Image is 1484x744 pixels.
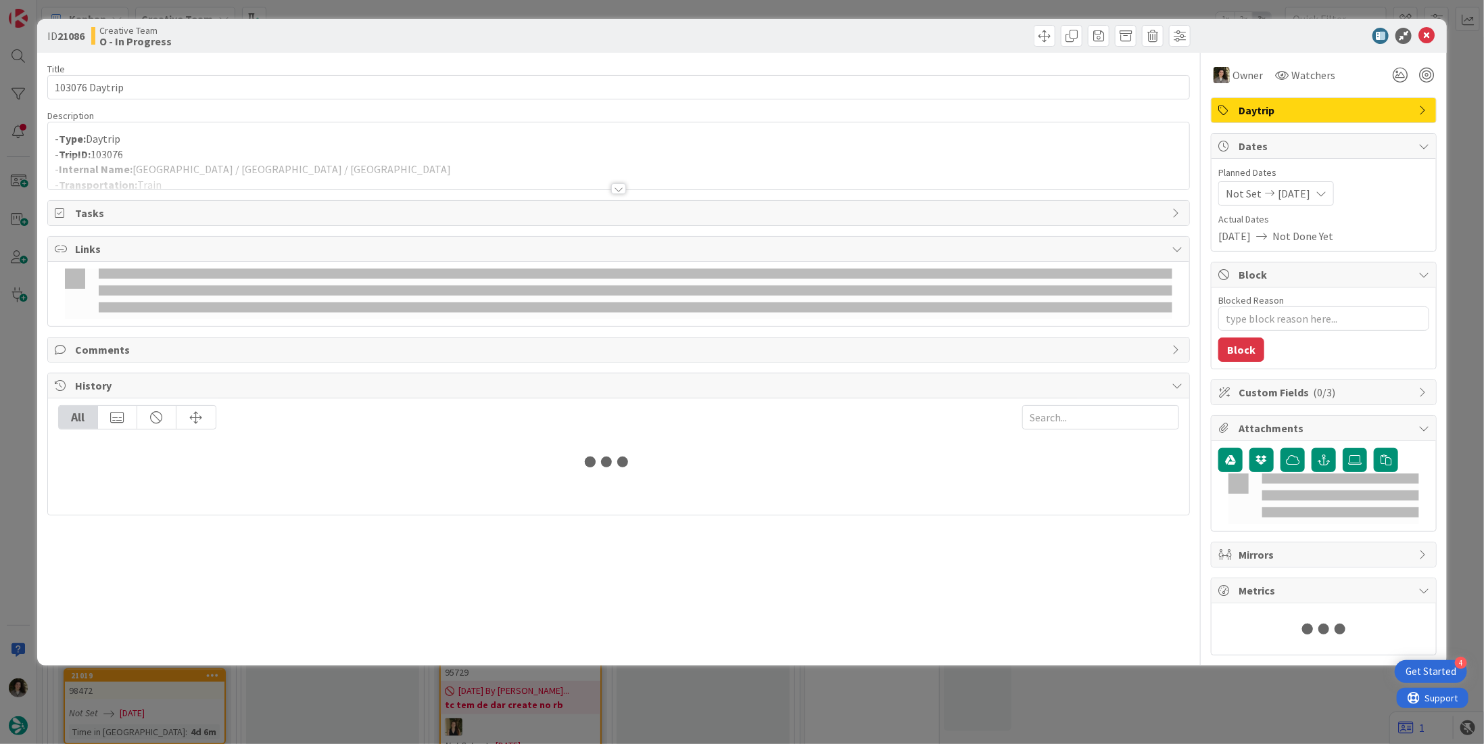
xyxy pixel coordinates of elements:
span: Creative Team [99,25,172,36]
span: Mirrors [1239,547,1412,563]
span: Dates [1239,138,1412,154]
input: type card name here... [47,75,1190,99]
span: Support [28,2,62,18]
span: Watchers [1291,67,1335,83]
span: Metrics [1239,582,1412,599]
span: Not Set [1226,185,1262,202]
span: Daytrip [1239,102,1412,118]
span: Custom Fields [1239,384,1412,400]
p: - 103076 [55,147,1182,162]
button: Block [1218,338,1264,362]
span: Block [1239,266,1412,283]
p: - Daytrip [55,131,1182,147]
strong: TripID: [59,147,91,161]
span: ( 0/3 ) [1313,386,1335,399]
strong: Type: [59,132,86,145]
span: Owner [1232,67,1263,83]
b: O - In Progress [99,36,172,47]
span: Tasks [75,205,1165,221]
span: Not Done Yet [1272,228,1333,244]
span: Comments [75,342,1165,358]
span: [DATE] [1278,185,1310,202]
span: ID [47,28,85,44]
div: All [59,406,98,429]
span: Description [47,110,94,122]
label: Title [47,63,65,75]
div: Get Started [1406,665,1456,678]
div: Open Get Started checklist, remaining modules: 4 [1395,660,1467,683]
span: Planned Dates [1218,166,1429,180]
span: Actual Dates [1218,212,1429,227]
b: 21086 [57,29,85,43]
div: 4 [1455,657,1467,669]
span: History [75,377,1165,394]
span: Links [75,241,1165,257]
span: [DATE] [1218,228,1251,244]
img: MS [1214,67,1230,83]
span: Attachments [1239,420,1412,436]
label: Blocked Reason [1218,294,1284,306]
input: Search... [1022,405,1179,429]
